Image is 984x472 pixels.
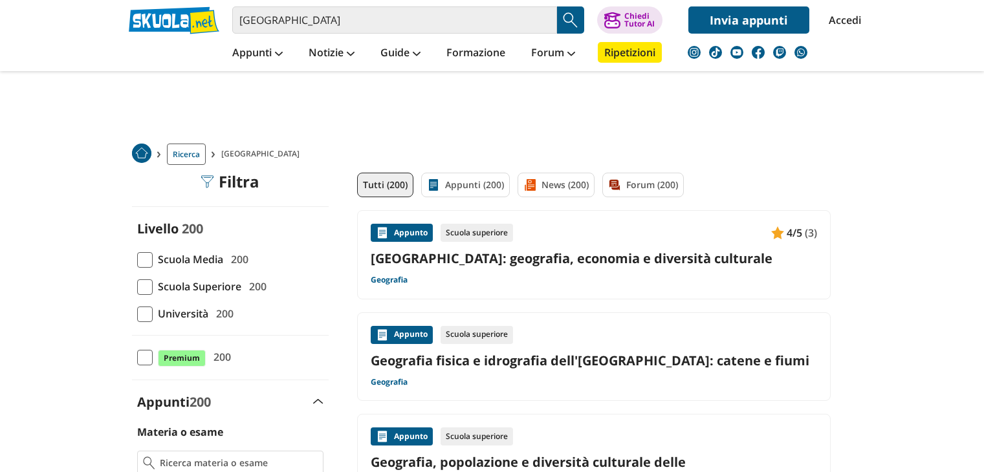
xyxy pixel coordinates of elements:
[132,144,151,163] img: Home
[153,251,223,268] span: Scuola Media
[357,173,413,197] a: Tutti (200)
[190,393,211,411] span: 200
[371,275,408,285] a: Geografia
[137,220,179,237] label: Livello
[371,352,817,369] a: Geografia fisica e idrografia dell'[GEOGRAPHIC_DATA]: catene e fiumi
[598,42,662,63] a: Ripetizioni
[730,46,743,59] img: youtube
[143,456,155,469] img: Ricerca materia o esame
[528,42,578,65] a: Forum
[829,6,856,34] a: Accedi
[221,144,305,165] span: [GEOGRAPHIC_DATA]
[211,305,234,322] span: 200
[441,427,513,445] div: Scuola superiore
[232,6,557,34] input: Cerca appunti, riassunti o versioni
[602,173,684,197] a: Forum (200)
[376,430,389,443] img: Appunti contenuto
[208,349,231,365] span: 200
[376,328,389,341] img: Appunti contenuto
[226,251,248,268] span: 200
[688,6,809,34] a: Invia appunti
[371,250,817,267] a: [GEOGRAPHIC_DATA]: geografia, economia e diversità culturale
[201,175,213,188] img: Filtra filtri mobile
[771,226,784,239] img: Appunti contenuto
[421,173,510,197] a: Appunti (200)
[182,220,203,237] span: 200
[597,6,662,34] button: ChiediTutor AI
[132,144,151,165] a: Home
[137,425,223,439] label: Materia o esame
[313,399,323,404] img: Apri e chiudi sezione
[137,393,211,411] label: Appunti
[158,350,206,367] span: Premium
[371,427,433,445] div: Appunto
[624,12,655,28] div: Chiedi Tutor AI
[557,6,584,34] button: Search Button
[608,178,621,191] img: Forum filtro contenuto
[229,42,286,65] a: Appunti
[688,46,701,59] img: instagram
[377,42,424,65] a: Guide
[523,178,536,191] img: News filtro contenuto
[787,224,802,241] span: 4/5
[371,326,433,344] div: Appunto
[773,46,786,59] img: twitch
[518,173,595,197] a: News (200)
[201,173,259,191] div: Filtra
[561,10,580,30] img: Cerca appunti, riassunti o versioni
[805,224,817,241] span: (3)
[244,278,267,295] span: 200
[371,377,408,387] a: Geografia
[709,46,722,59] img: tiktok
[167,144,206,165] a: Ricerca
[794,46,807,59] img: WhatsApp
[441,224,513,242] div: Scuola superiore
[305,42,358,65] a: Notizie
[427,178,440,191] img: Appunti filtro contenuto
[153,278,241,295] span: Scuola Superiore
[441,326,513,344] div: Scuola superiore
[160,456,317,469] input: Ricerca materia o esame
[443,42,508,65] a: Formazione
[376,226,389,239] img: Appunti contenuto
[752,46,765,59] img: facebook
[371,224,433,242] div: Appunto
[153,305,208,322] span: Università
